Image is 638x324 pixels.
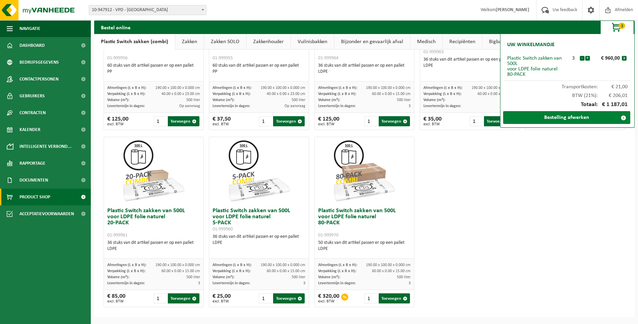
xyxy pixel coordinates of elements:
img: 01-999961 [120,137,187,204]
span: Afmetingen (L x B x H): [318,263,357,267]
span: 60.00 x 0.00 x 15.00 cm [478,92,516,96]
span: Volume (m³): [107,98,129,102]
img: 01-999960 [225,137,293,204]
div: 60 stuks van dit artikel passen er op een pallet [213,63,305,75]
button: Toevoegen [168,293,199,303]
span: Volume (m³): [213,275,234,279]
span: Levertermijn in dagen: [107,281,145,285]
span: excl. BTW [213,122,231,126]
span: € 21,00 [598,84,628,90]
div: 36 stuks van dit artikel passen er op een pallet [107,240,200,252]
span: 60.00 x 0.00 x 15.00 cm [372,269,411,273]
div: 60 stuks van dit artikel passen er op een pallet [107,63,200,75]
div: Plastic Switch zakken van 500L voor LDPE folie naturel 80-PACK [507,56,567,77]
a: Bigbags [482,34,513,50]
span: 500 liter [397,275,411,279]
input: 1 [364,293,378,303]
h3: Plastic Switch zakken van 500L voor LDPE folie naturel 20-PACK [107,208,200,238]
span: 3 [409,281,411,285]
span: 01-999963 [423,50,444,55]
div: € 320,00 [318,293,339,303]
span: Navigatie [20,20,40,37]
span: excl. BTW [213,299,231,303]
span: Product Shop [20,189,50,205]
span: 500 liter [292,98,305,102]
a: Zakken [175,34,204,50]
div: 36 stuks van dit artikel passen er op een pallet [423,57,516,69]
span: 3 [409,104,411,108]
span: Afmetingen (L x B x H): [107,263,146,267]
div: € 37,50 [213,116,231,126]
button: Toevoegen [484,116,515,126]
span: Levertermijn in dagen: [423,104,461,108]
span: Kalender [20,121,40,138]
span: € 1 187,01 [598,102,628,108]
span: 60.00 x 0.00 x 15.00 cm [267,269,305,273]
div: LDPE [213,240,305,246]
span: Acceptatievoorwaarden [20,205,74,222]
div: LDPE [318,246,411,252]
span: Verpakking (L x B x H): [318,92,356,96]
a: Plastic Switch zakken (combi) [94,34,175,50]
span: excl. BTW [318,122,339,126]
a: Zakken SOLO [204,34,246,50]
span: 3 [303,281,305,285]
span: 500 liter [186,98,200,102]
span: 01-999970 [318,233,338,238]
span: excl. BTW [107,299,125,303]
span: 500 liter [292,275,305,279]
span: Levertermijn in dagen: [318,281,355,285]
input: 1 [154,293,167,303]
input: 1 [470,116,483,126]
div: PP [107,69,200,75]
button: Toevoegen [379,116,410,126]
button: + [585,56,590,61]
h3: Plastic Switch zakken van 500L voor LDPE folie naturel 80-PACK [318,208,411,238]
button: Toevoegen [379,293,410,303]
button: Toevoegen [273,293,304,303]
span: excl. BTW [318,299,339,303]
div: Totaal: [504,98,631,111]
div: 36 stuks van dit artikel passen er op een pallet [213,234,305,246]
div: € 85,00 [107,293,125,303]
span: € 206,01 [598,93,628,98]
span: 500 liter [397,98,411,102]
span: Verpakking (L x B x H): [213,92,251,96]
div: 36 stuks van dit artikel passen er op een pallet [318,63,411,75]
span: Levertermijn in dagen: [213,104,250,108]
span: Afmetingen (L x B x H): [423,86,462,90]
span: 190.00 x 100.00 x 0.000 cm [261,263,305,267]
span: 190.00 x 100.00 x 0.000 cm [366,263,411,267]
span: Rapportage [20,155,45,172]
span: Volume (m³): [213,98,234,102]
span: 40.00 x 0.00 x 23.00 cm [161,92,200,96]
span: 10-947912 - VPD - ASSE [89,5,207,15]
button: - [580,56,585,61]
span: Volume (m³): [107,275,129,279]
div: € 35,00 [423,116,442,126]
span: 01-999960 [213,227,233,232]
span: Levertermijn in dagen: [107,104,145,108]
h3: Plastic Switch zakken van 500L voor LDPE folie naturel 5-PACK [213,208,305,232]
div: LDPE [107,246,200,252]
a: Recipiënten [443,34,482,50]
div: BTW (21%): [504,90,631,98]
span: 3 [198,281,200,285]
input: 1 [259,293,272,303]
div: € 125,00 [107,116,128,126]
span: 190.00 x 100.00 x 0.000 cm [155,86,200,90]
span: excl. BTW [423,122,442,126]
span: Op aanvraag [179,104,200,108]
span: 01-999961 [107,233,127,238]
h2: Uw winkelmandje [504,37,558,52]
span: 500 liter [186,275,200,279]
span: 01-999964 [318,56,338,61]
div: LDPE [318,69,411,75]
span: Dashboard [20,37,45,54]
input: 1 [259,116,272,126]
span: Afmetingen (L x B x H): [107,86,146,90]
span: Contactpersonen [20,71,59,88]
button: Toevoegen [273,116,304,126]
span: Volume (m³): [318,98,340,102]
span: 40.00 x 0.00 x 23.00 cm [267,92,305,96]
